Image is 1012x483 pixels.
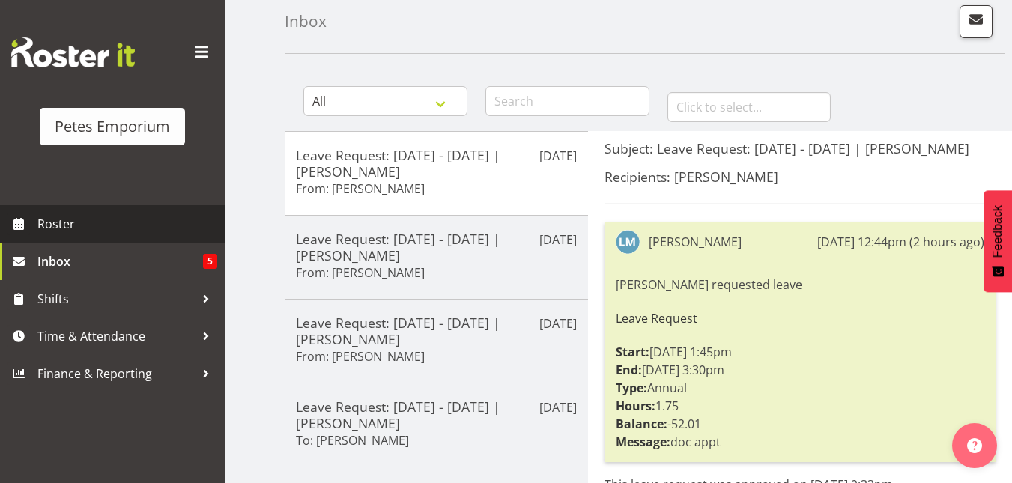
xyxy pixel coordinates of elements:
[605,168,996,185] h5: Recipients: [PERSON_NAME]
[539,315,577,332] p: [DATE]
[616,272,984,455] div: [PERSON_NAME] requested leave [DATE] 1:45pm [DATE] 3:30pm Annual 1.75 -52.01 doc appt
[37,362,195,385] span: Finance & Reporting
[485,86,649,116] input: Search
[616,380,647,396] strong: Type:
[37,325,195,347] span: Time & Attendance
[37,288,195,310] span: Shifts
[967,438,982,453] img: help-xxl-2.png
[667,92,831,122] input: Click to select...
[605,140,996,157] h5: Subject: Leave Request: [DATE] - [DATE] | [PERSON_NAME]
[616,344,649,360] strong: Start:
[616,398,655,414] strong: Hours:
[817,233,984,251] div: [DATE] 12:44pm (2 hours ago)
[203,254,217,269] span: 5
[539,231,577,249] p: [DATE]
[616,362,642,378] strong: End:
[296,349,425,364] h6: From: [PERSON_NAME]
[539,147,577,165] p: [DATE]
[37,250,203,273] span: Inbox
[539,398,577,416] p: [DATE]
[616,416,667,432] strong: Balance:
[296,398,577,431] h5: Leave Request: [DATE] - [DATE] | [PERSON_NAME]
[296,181,425,196] h6: From: [PERSON_NAME]
[991,205,1005,258] span: Feedback
[285,13,327,30] h4: Inbox
[55,115,170,138] div: Petes Emporium
[649,233,742,251] div: [PERSON_NAME]
[296,231,577,264] h5: Leave Request: [DATE] - [DATE] | [PERSON_NAME]
[984,190,1012,292] button: Feedback - Show survey
[616,312,984,325] h6: Leave Request
[11,37,135,67] img: Rosterit website logo
[296,147,577,180] h5: Leave Request: [DATE] - [DATE] | [PERSON_NAME]
[616,434,670,450] strong: Message:
[616,230,640,254] img: lianne-morete5410.jpg
[296,265,425,280] h6: From: [PERSON_NAME]
[37,213,217,235] span: Roster
[296,315,577,347] h5: Leave Request: [DATE] - [DATE] | [PERSON_NAME]
[296,433,409,448] h6: To: [PERSON_NAME]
